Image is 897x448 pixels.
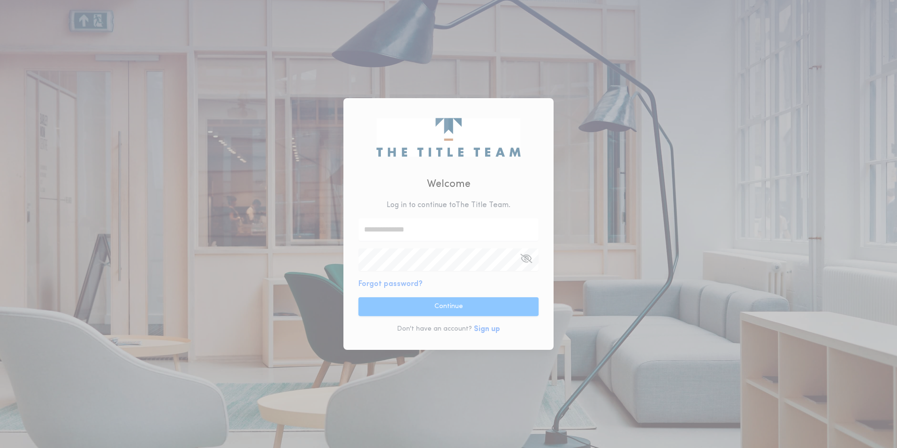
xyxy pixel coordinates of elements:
[427,177,471,192] h2: Welcome
[387,200,510,211] p: Log in to continue to The Title Team .
[376,118,520,156] img: logo
[397,324,472,334] p: Don't have an account?
[358,278,423,290] button: Forgot password?
[474,324,500,335] button: Sign up
[358,297,539,316] button: Continue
